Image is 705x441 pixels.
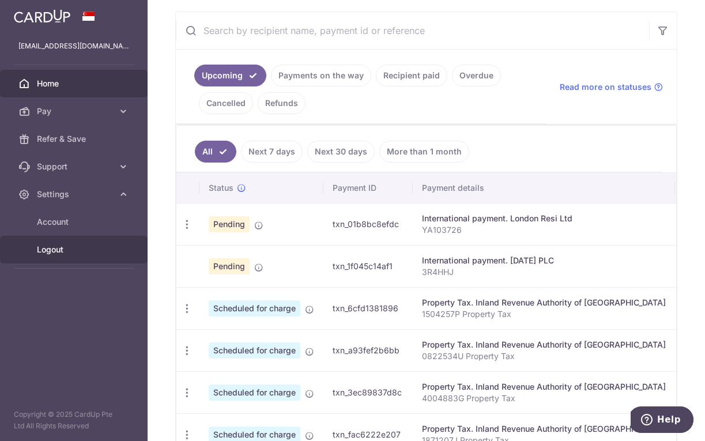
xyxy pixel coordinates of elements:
div: Property Tax. Inland Revenue Authority of [GEOGRAPHIC_DATA] [422,339,666,350]
p: [EMAIL_ADDRESS][DOMAIN_NAME] [18,40,129,52]
a: Refunds [258,92,306,114]
p: YA103726 [422,224,666,236]
td: txn_01b8bc8efdc [323,203,413,245]
span: Pending [209,258,250,274]
a: Next 30 days [307,141,375,163]
a: More than 1 month [379,141,469,163]
td: txn_a93fef2b6bb [323,329,413,371]
span: Status [209,182,233,194]
th: Payment ID [323,173,413,203]
a: All [195,141,236,163]
span: Pay [37,105,113,117]
span: Scheduled for charge [209,385,300,401]
a: Recipient paid [376,65,447,86]
span: Logout [37,244,113,255]
span: Home [37,78,113,89]
td: txn_1f045c14af1 [323,245,413,287]
p: 4004883G Property Tax [422,393,666,404]
span: Support [37,161,113,172]
a: Next 7 days [241,141,303,163]
a: Overdue [452,65,501,86]
div: Property Tax. Inland Revenue Authority of [GEOGRAPHIC_DATA] [422,297,666,308]
span: Pending [209,216,250,232]
img: CardUp [14,9,70,23]
a: Read more on statuses [560,81,663,93]
div: Property Tax. Inland Revenue Authority of [GEOGRAPHIC_DATA] [422,381,666,393]
p: 0822534U Property Tax [422,350,666,362]
div: International payment. London Resi Ltd [422,213,666,224]
span: Account [37,216,113,228]
span: Read more on statuses [560,81,651,93]
p: 3R4HHJ [422,266,666,278]
span: Scheduled for charge [209,300,300,316]
p: 1504257P Property Tax [422,308,666,320]
a: Upcoming [194,65,266,86]
a: Payments on the way [271,65,371,86]
td: txn_6cfd1381896 [323,287,413,329]
span: Settings [37,189,113,200]
input: Search by recipient name, payment id or reference [176,12,649,49]
span: Help [27,8,50,18]
div: Property Tax. Inland Revenue Authority of [GEOGRAPHIC_DATA] [422,423,666,435]
span: Scheduled for charge [209,342,300,359]
a: Cancelled [199,92,253,114]
div: International payment. [DATE] PLC [422,255,666,266]
iframe: Opens a widget where you can find more information [631,406,693,435]
td: txn_3ec89837d8c [323,371,413,413]
span: Refer & Save [37,133,113,145]
th: Payment details [413,173,675,203]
